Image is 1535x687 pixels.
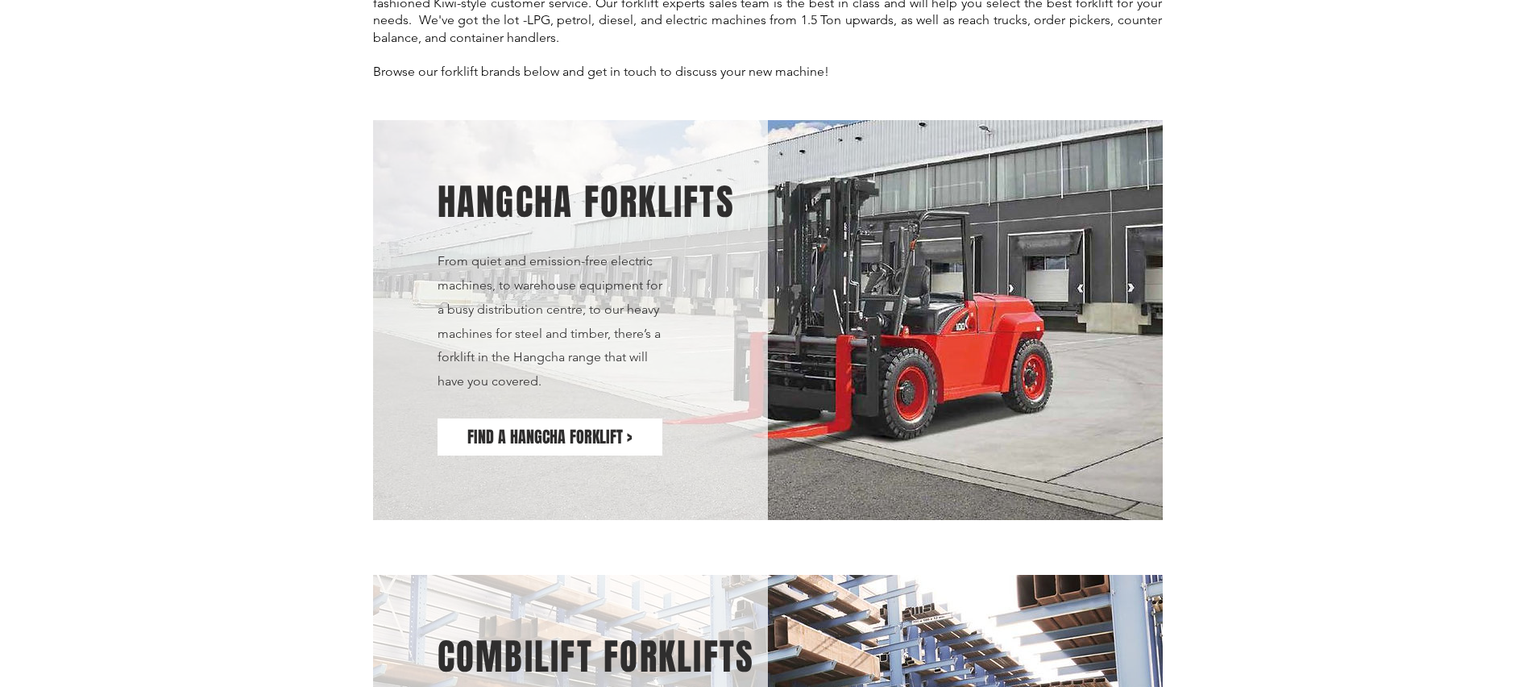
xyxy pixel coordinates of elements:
a: FIND A HANGCHA FORKLIFT > [438,418,662,456]
span: HANGCHA FORKLIFTS [438,176,735,229]
span: Browse our forklift brands below and get in touch to discuss your new machine! [373,64,829,79]
span: LPG, petrol, diesel, and electric machines from 1.5 Ton upwards, as well as reach trucks, order p... [373,12,1162,44]
span: FIND A HANGCHA FORKLIFT > [467,426,632,448]
span: From quiet and emission-free electric machines, to warehouse equipment for a busy distribution ce... [438,253,662,389]
span: COMBILIFT FORKLIFTS [438,631,755,684]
